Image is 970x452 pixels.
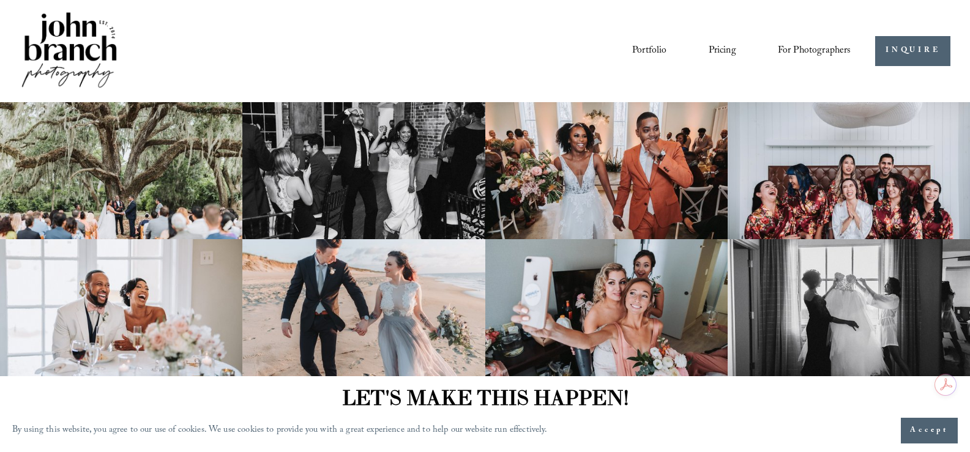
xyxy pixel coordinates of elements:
span: Accept [910,424,949,437]
img: Bride and groom walking down the aisle in wedding attire, bride holding bouquet. [485,102,728,239]
img: Group of people wearing floral robes, smiling and laughing, seated on a bed with a large white la... [728,102,970,239]
a: INQUIRE [875,36,950,66]
a: Portfolio [632,40,666,61]
button: Accept [901,418,958,443]
img: A bride and groom energetically entering a wedding reception with guests cheering and clapping, s... [242,102,485,239]
img: Two women holding up a wedding dress in front of a window, one in a dark dress and the other in a... [728,239,970,376]
strong: LET'S MAKE THIS HAPPEN! [342,385,629,410]
a: Pricing [709,40,736,61]
img: Wedding couple holding hands on a beach, dressed in formal attire. [242,239,485,376]
p: By using this website, you agree to our use of cookies. We use cookies to provide you with a grea... [12,422,548,440]
span: For Photographers [778,42,851,61]
a: folder dropdown [778,40,851,61]
img: Three women taking a selfie in a room, dressed for a special occasion. The woman in front holds a... [485,239,728,376]
img: John Branch IV Photography [20,10,119,92]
